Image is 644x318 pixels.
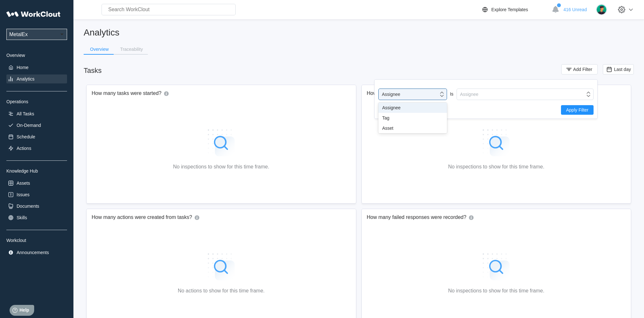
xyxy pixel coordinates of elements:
div: Assignee [460,92,479,97]
a: Schedule [6,132,67,141]
span: 416 Unread [564,7,587,12]
div: Workclout [6,238,67,243]
span: Last day [614,67,631,72]
input: Search WorkClout [102,4,236,15]
h2: How many actions were created from tasks? [92,214,192,221]
img: user.png [596,4,607,15]
div: Assets [17,181,30,186]
h2: How many tasks were completed? [367,90,445,97]
a: All Tasks [6,109,67,118]
a: On-Demand [6,121,67,130]
button: Overview [84,44,114,54]
div: Overview [6,53,67,58]
a: Skills [6,213,67,222]
div: Knowledge Hub [6,168,67,174]
div: Issues [17,192,29,197]
div: Documents [17,204,39,209]
button: Traceability [114,44,148,54]
div: No inspections to show for this time frame. [448,164,544,170]
a: Assets [6,179,67,188]
div: Assignee [382,92,400,97]
div: Explore Templates [491,7,528,12]
div: No actions to show for this time frame. [178,288,265,294]
h2: How many failed responses were recorded? [367,214,466,221]
div: Actions [17,146,31,151]
a: Analytics [6,74,67,83]
div: Tag [382,115,443,120]
div: No inspections to show for this time frame. [173,164,269,170]
a: Issues [6,190,67,199]
a: Actions [6,144,67,153]
h2: Analytics [84,27,634,38]
span: Add Filter [573,67,592,72]
div: Traceability [120,47,143,51]
div: Schedule [17,134,35,139]
div: Tasks [84,66,102,75]
div: All Tasks [17,111,34,116]
span: Apply Filter [566,108,588,112]
h2: How many tasks were started? [92,90,162,97]
div: On-Demand [17,123,41,128]
div: Overview [90,47,109,51]
a: Explore Templates [481,6,549,13]
button: Add Filter [561,64,598,74]
div: Operations [6,99,67,104]
div: Assignee [382,105,443,110]
div: Announcements [17,250,49,255]
div: Skills [17,215,27,220]
button: Apply Filter [561,105,594,115]
div: Is [447,89,457,100]
a: Documents [6,202,67,211]
a: Home [6,63,67,72]
a: Announcements [6,248,67,257]
div: No inspections to show for this time frame. [448,288,544,294]
div: Analytics [17,76,34,81]
div: Asset [382,126,443,131]
div: Home [17,65,28,70]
